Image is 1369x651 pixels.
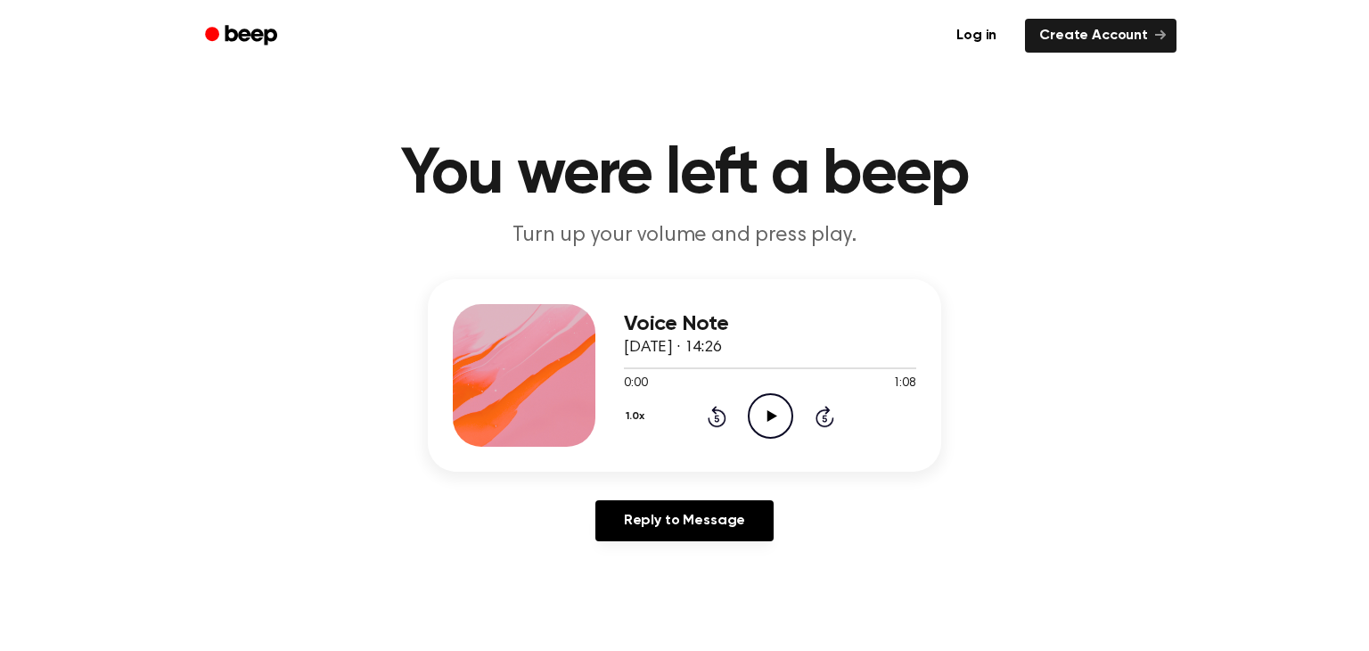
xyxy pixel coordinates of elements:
a: Log in [939,15,1014,56]
button: 1.0x [624,401,651,432]
a: Reply to Message [595,500,774,541]
a: Create Account [1025,19,1176,53]
span: 1:08 [893,375,916,393]
h3: Voice Note [624,312,916,336]
h1: You were left a beep [228,143,1141,207]
p: Turn up your volume and press play. [342,221,1027,251]
span: [DATE] · 14:26 [624,340,722,356]
a: Beep [193,19,293,54]
span: 0:00 [624,375,647,393]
